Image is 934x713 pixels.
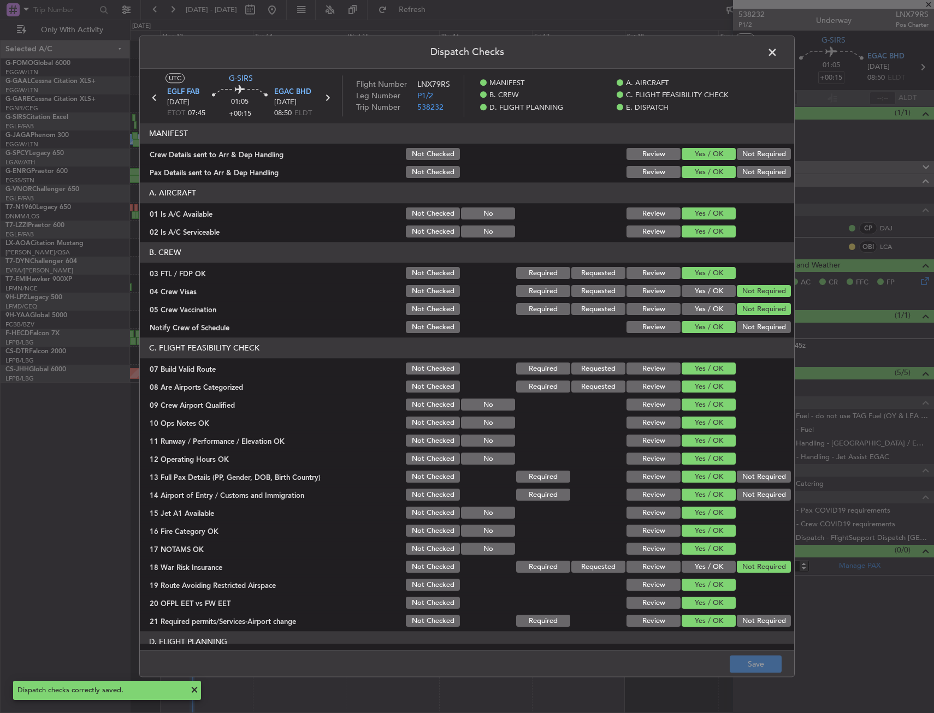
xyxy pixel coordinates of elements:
[682,381,736,393] button: Yes / OK
[682,435,736,447] button: Yes / OK
[682,363,736,375] button: Yes / OK
[737,471,791,483] button: Not Required
[682,453,736,465] button: Yes / OK
[682,417,736,429] button: Yes / OK
[682,471,736,483] button: Yes / OK
[682,226,736,238] button: Yes / OK
[682,208,736,220] button: Yes / OK
[682,399,736,411] button: Yes / OK
[682,322,736,334] button: Yes / OK
[737,489,791,501] button: Not Required
[682,615,736,627] button: Yes / OK
[682,268,736,280] button: Yes / OK
[682,489,736,501] button: Yes / OK
[737,167,791,179] button: Not Required
[737,615,791,627] button: Not Required
[682,167,736,179] button: Yes / OK
[737,286,791,298] button: Not Required
[682,543,736,555] button: Yes / OK
[140,36,794,69] header: Dispatch Checks
[17,685,185,696] div: Dispatch checks correctly saved.
[682,597,736,609] button: Yes / OK
[682,579,736,591] button: Yes / OK
[682,304,736,316] button: Yes / OK
[737,304,791,316] button: Not Required
[682,525,736,537] button: Yes / OK
[682,507,736,519] button: Yes / OK
[682,561,736,573] button: Yes / OK
[737,148,791,161] button: Not Required
[682,148,736,161] button: Yes / OK
[737,322,791,334] button: Not Required
[682,286,736,298] button: Yes / OK
[737,561,791,573] button: Not Required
